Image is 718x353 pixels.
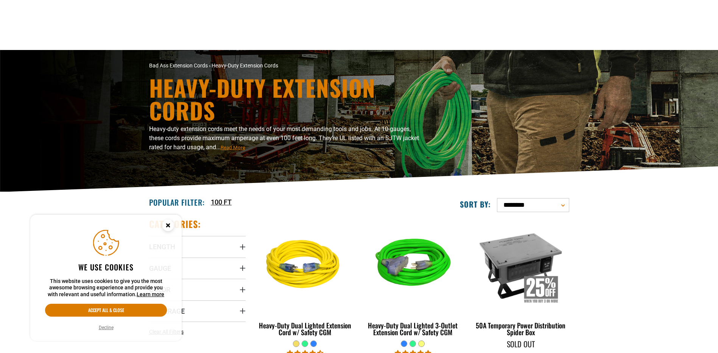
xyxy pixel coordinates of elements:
summary: Color [149,279,246,300]
a: yellow Heavy-Duty Dual Lighted Extension Cord w/ Safety CGM [257,218,354,340]
a: 50A Temporary Power Distribution Spider Box 50A Temporary Power Distribution Spider Box [472,218,569,340]
summary: Amperage [149,300,246,322]
summary: Gauge [149,258,246,279]
a: 100 FT [211,197,232,207]
a: Bad Ass Extension Cords [149,62,208,69]
span: Heavy-duty extension cords meet the needs of your most demanding tools and jobs. At 10 gauges, th... [149,125,419,151]
nav: breadcrumbs [149,62,425,70]
aside: Cookie Consent [30,215,182,341]
h2: We use cookies [45,262,167,272]
summary: Length [149,236,246,257]
p: This website uses cookies to give you the most awesome browsing experience and provide you with r... [45,278,167,298]
img: neon green [365,222,461,309]
button: Decline [97,324,116,331]
label: Sort by: [460,199,491,209]
div: 50A Temporary Power Distribution Spider Box [472,322,569,336]
span: Read More [221,145,245,150]
a: neon green Heavy-Duty Dual Lighted 3-Outlet Extension Cord w/ Safety CGM [364,218,461,340]
div: Heavy-Duty Dual Lighted Extension Cord w/ Safety CGM [257,322,354,336]
span: › [209,62,210,69]
div: Heavy-Duty Dual Lighted 3-Outlet Extension Cord w/ Safety CGM [364,322,461,336]
div: Sold Out [472,340,569,348]
h2: Popular Filter: [149,197,205,207]
h1: Heavy-Duty Extension Cords [149,76,425,122]
a: Learn more [137,291,164,297]
img: yellow [257,222,353,309]
span: Heavy-Duty Extension Cords [212,62,278,69]
button: Accept all & close [45,304,167,317]
img: 50A Temporary Power Distribution Spider Box [473,222,568,309]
